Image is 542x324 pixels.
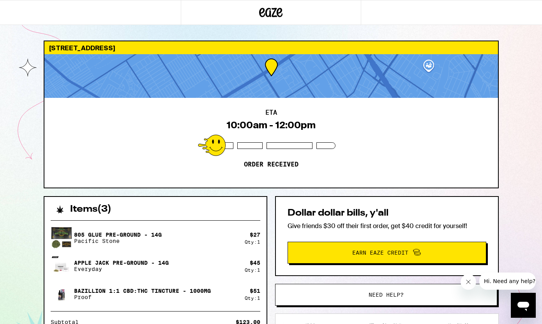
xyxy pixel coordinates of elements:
[51,255,72,277] img: Apple Jack Pre-Ground - 14g
[51,283,72,305] img: Bazillion 1:1 CBD:THC Tincture - 1000mg
[74,232,162,238] p: 805 Glue Pre-Ground - 14g
[250,260,260,266] div: $ 45
[74,266,169,272] p: Everyday
[70,205,111,214] h2: Items ( 3 )
[74,294,211,300] p: Proof
[226,120,316,131] div: 10:00am - 12:00pm
[461,274,476,290] iframe: Close message
[250,232,260,238] div: $ 27
[369,292,404,297] span: Need help?
[51,227,72,249] img: 805 Glue Pre-Ground - 14g
[245,267,260,273] div: Qty: 1
[245,239,260,244] div: Qty: 1
[244,161,298,168] p: Order received
[275,284,497,306] button: Need help?
[245,296,260,301] div: Qty: 1
[288,222,486,230] p: Give friends $30 off their first order, get $40 credit for yourself!
[479,273,536,290] iframe: Message from company
[265,110,277,116] h2: ETA
[352,250,408,255] span: Earn Eaze Credit
[74,238,162,244] p: Pacific Stone
[74,260,169,266] p: Apple Jack Pre-Ground - 14g
[74,288,211,294] p: Bazillion 1:1 CBD:THC Tincture - 1000mg
[288,209,486,218] h2: Dollar dollar bills, y'all
[44,41,498,54] div: [STREET_ADDRESS]
[288,242,486,264] button: Earn Eaze Credit
[511,293,536,318] iframe: Button to launch messaging window
[250,288,260,294] div: $ 51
